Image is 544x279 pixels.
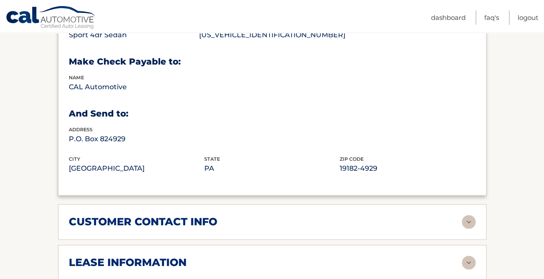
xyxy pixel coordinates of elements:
h3: And Send to: [69,108,476,119]
img: accordion-rest.svg [462,256,476,269]
a: Logout [518,10,538,25]
span: name [69,75,84,81]
p: [GEOGRAPHIC_DATA] [69,162,204,175]
a: Cal Automotive [6,6,97,31]
p: CAL Automotive [69,81,204,93]
img: accordion-rest.svg [462,215,476,229]
a: Dashboard [431,10,466,25]
h2: customer contact info [69,215,217,228]
p: PA [204,162,340,175]
p: 19182-4929 [340,162,475,175]
a: FAQ's [484,10,499,25]
span: address [69,127,93,133]
span: state [204,156,220,162]
p: P.O. Box 824929 [69,133,204,145]
span: city [69,156,80,162]
p: Sport 4dr Sedan [69,29,199,41]
h3: Make Check Payable to: [69,56,476,67]
h2: lease information [69,256,187,269]
p: [US_VEHICLE_IDENTIFICATION_NUMBER] [199,29,345,41]
span: zip code [340,156,364,162]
